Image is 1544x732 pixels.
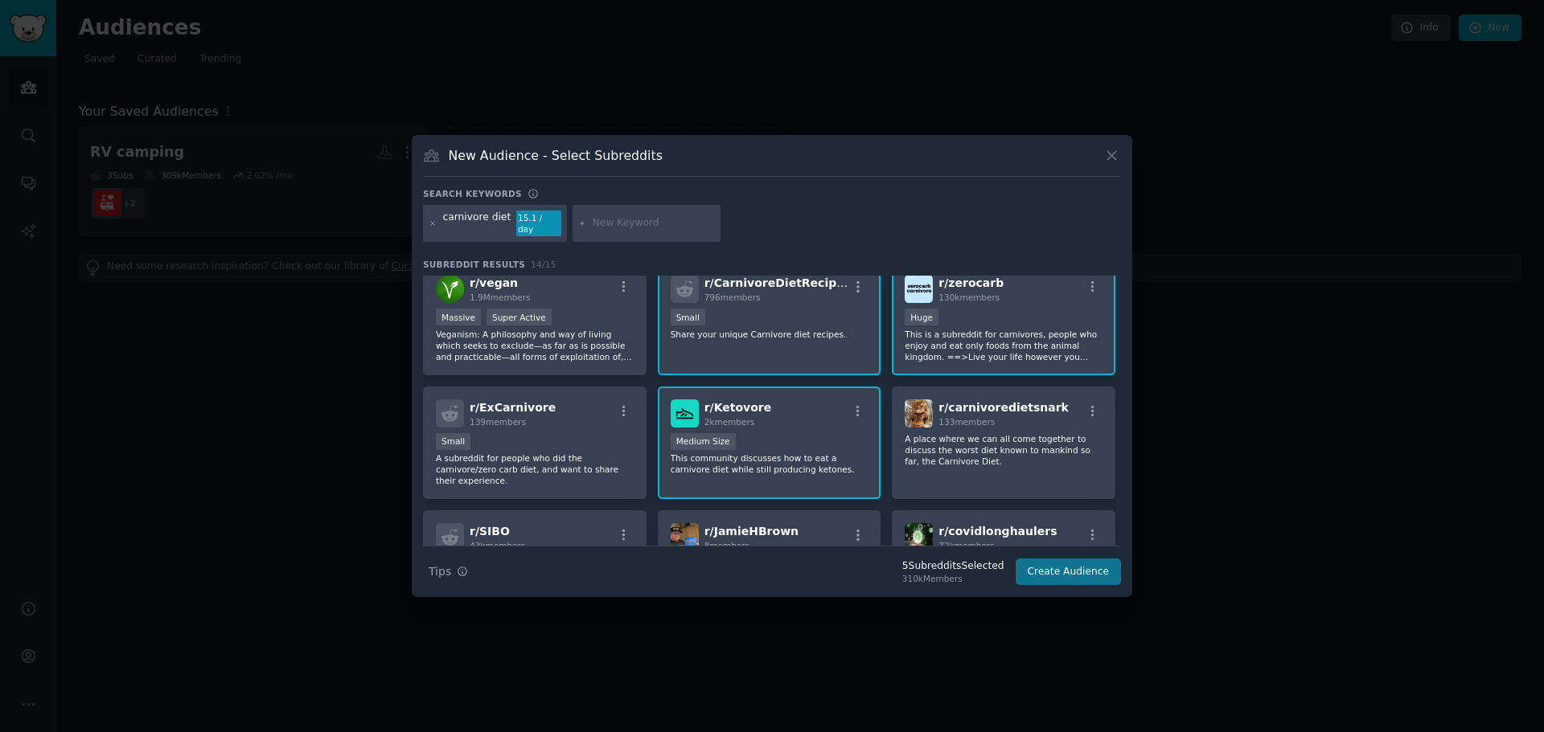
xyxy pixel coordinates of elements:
[671,433,736,450] div: Medium Size
[905,433,1103,467] p: A place where we can all come together to discuss the worst diet known to mankind so far, the Car...
[449,147,663,164] h3: New Audience - Select Subreddits
[470,276,518,289] span: r/ vegan
[902,573,1004,584] div: 310k Members
[436,452,634,486] p: A subreddit for people who did the carnivore/zero carb diet, and want to share their experience.
[704,541,750,550] span: 8 members
[671,523,699,551] img: JamieHBrown
[938,525,1057,538] span: r/ covidlonghaulers
[938,541,994,550] span: 72k members
[593,216,715,231] input: New Keyword
[423,259,525,270] span: Subreddit Results
[704,276,851,289] span: r/ CarnivoreDietRecipes
[470,541,525,550] span: 43k members
[443,211,511,236] div: carnivore diet
[938,401,1069,414] span: r/ carnivoredietsnark
[470,417,526,427] span: 139 members
[671,452,868,475] p: This community discusses how to eat a carnivore diet while still producing ketones.
[905,275,933,303] img: zerocarb
[704,401,772,414] span: r/ Ketovore
[905,523,933,551] img: covidlonghaulers
[423,188,522,199] h3: Search keywords
[470,525,510,538] span: r/ SIBO
[531,260,556,269] span: 14 / 15
[704,525,799,538] span: r/ JamieHBrown
[704,292,761,302] span: 796 members
[429,563,451,580] span: Tips
[905,309,938,325] div: Huge
[516,211,561,236] div: 15.1 / day
[470,401,556,414] span: r/ ExCarnivore
[1016,558,1122,586] button: Create Audience
[436,329,634,362] p: Veganism: A philosophy and way of living which seeks to exclude—as far as is possible and practic...
[487,309,552,325] div: Super Active
[671,329,868,340] p: Share your unique Carnivore diet recipes.
[704,417,755,427] span: 2k members
[902,559,1004,574] div: 5 Subreddit s Selected
[671,309,705,325] div: Small
[938,417,995,427] span: 133 members
[423,558,474,586] button: Tips
[905,329,1103,362] p: This is a subreddit for carnivores, people who enjoy and eat only foods from the animal kingdom. ...
[671,399,699,427] img: Ketovore
[905,399,933,427] img: carnivoredietsnark
[938,292,1000,302] span: 130k members
[436,433,470,450] div: Small
[470,292,531,302] span: 1.9M members
[436,275,464,303] img: vegan
[938,276,1004,289] span: r/ zerocarb
[436,309,481,325] div: Massive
